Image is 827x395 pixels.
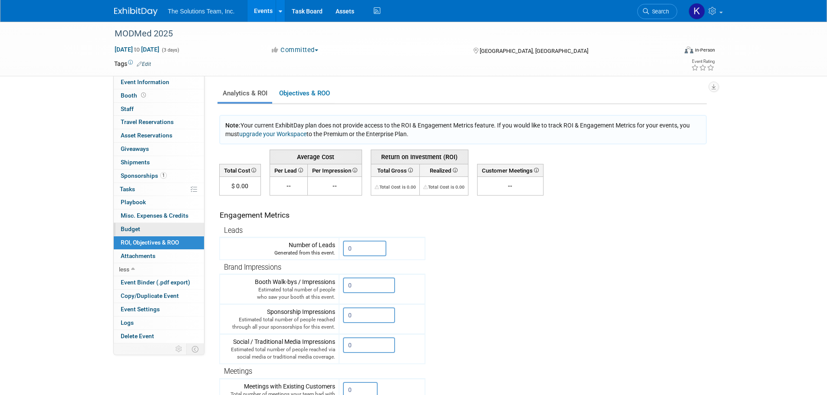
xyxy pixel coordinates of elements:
span: Booth not reserved yet [139,92,148,98]
div: MODMed 2025 [112,26,664,42]
span: [GEOGRAPHIC_DATA], [GEOGRAPHIC_DATA] [480,48,588,54]
a: Objectives & ROO [274,85,335,102]
div: In-Person [695,47,715,53]
div: The Total Cost for this event needs to be greater than 0.00 in order for ROI to get calculated. S... [423,182,465,190]
span: Shipments [121,159,150,166]
a: Asset Reservations [114,129,204,142]
div: Engagement Metrics [220,210,422,221]
span: Brand Impressions [224,263,281,271]
span: -- [287,183,291,189]
a: Tasks [114,183,204,196]
img: Format-Inperson.png [685,46,693,53]
a: Staff [114,103,204,116]
span: Staff [121,105,134,112]
a: Sponsorships1 [114,170,204,183]
td: Personalize Event Tab Strip [171,343,187,355]
a: Analytics & ROI [217,85,272,102]
div: Social / Traditional Media Impressions [224,337,335,361]
a: Event Settings [114,303,204,316]
span: -- [333,183,337,189]
a: upgrade your Workspace [239,131,306,137]
a: Search [637,4,677,19]
a: less [114,263,204,276]
img: Kaelon Harris [689,3,705,20]
div: Event Format [626,45,715,58]
span: Playbook [121,199,146,206]
span: Booth [121,92,148,99]
a: Edit [137,61,151,67]
span: Misc. Expenses & Credits [121,212,188,219]
a: ROI, Objectives & ROO [114,236,204,249]
span: (3 days) [161,47,179,53]
div: -- [481,182,540,190]
a: Travel Reservations [114,116,204,129]
span: Asset Reservations [121,132,172,139]
a: Shipments [114,156,204,169]
span: less [119,266,129,273]
span: Logs [121,319,134,326]
a: Attachments [114,250,204,263]
a: Booth [114,89,204,102]
span: Note: [225,122,241,129]
span: Attachments [121,252,155,259]
div: Generated from this event. [224,249,335,257]
span: Giveaways [121,145,149,152]
span: Leads [224,226,243,235]
a: Copy/Duplicate Event [114,290,204,303]
a: Event Information [114,76,204,89]
th: Total Cost [219,164,260,176]
th: Realized [419,164,468,176]
span: 1 [160,172,167,179]
div: Estimated total number of people reached via social media or traditional media coverage. [224,346,335,361]
th: Average Cost [270,150,362,164]
a: Giveaways [114,143,204,156]
span: Search [649,8,669,15]
div: The Total Cost for this event needs to be greater than 0.00 in order for ROI to get calculated. S... [375,182,416,190]
div: Estimated total number of people who saw your booth at this event. [224,286,335,301]
div: Booth Walk-bys / Impressions [224,277,335,301]
td: $ 0.00 [219,177,260,196]
span: ROI, Objectives & ROO [121,239,179,246]
td: Toggle Event Tabs [186,343,204,355]
th: Return on Investment (ROI) [371,150,468,164]
a: Event Binder (.pdf export) [114,276,204,289]
span: to [133,46,141,53]
th: Total Gross [371,164,419,176]
span: Copy/Duplicate Event [121,292,179,299]
div: Event Rating [691,59,715,64]
span: Your current ExhibitDay plan does not provide access to the ROI & Engagement Metrics feature. If ... [225,122,690,137]
a: Delete Event [114,330,204,343]
span: Delete Event [121,333,154,340]
span: Meetings [224,367,252,375]
span: [DATE] [DATE] [114,46,160,53]
span: Event Settings [121,306,160,313]
a: Budget [114,223,204,236]
span: Budget [121,225,140,232]
span: Event Information [121,78,169,85]
button: Committed [267,46,322,55]
a: Logs [114,317,204,330]
span: Travel Reservations [121,118,174,125]
th: Per Lead [270,164,307,176]
div: Sponsorship Impressions [224,307,335,331]
a: Playbook [114,196,204,209]
div: Number of Leads [224,241,335,257]
a: Misc. Expenses & Credits [114,209,204,222]
th: Customer Meetings [477,164,543,176]
th: Per Impression [307,164,362,176]
div: Estimated total number of people reached through all your sponsorships for this event. [224,316,335,331]
span: Sponsorships [121,172,167,179]
td: Tags [114,59,151,68]
span: The Solutions Team, Inc. [168,8,235,15]
img: ExhibitDay [114,7,158,16]
span: Event Binder (.pdf export) [121,279,190,286]
span: Tasks [120,186,135,193]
